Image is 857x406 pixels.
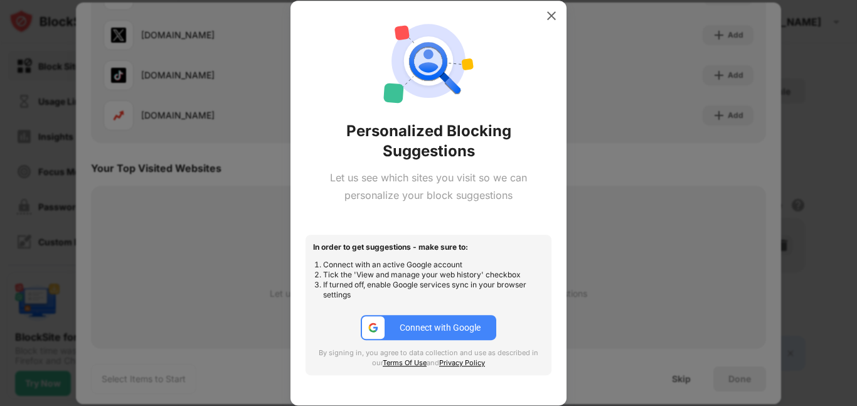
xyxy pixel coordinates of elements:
a: Terms Of Use [383,358,427,367]
img: personal-suggestions.svg [383,16,474,106]
div: Personalized Blocking Suggestions [306,121,551,161]
button: google-icConnect with Google [361,315,496,340]
a: Privacy Policy [439,358,485,367]
li: Connect with an active Google account [323,260,544,270]
img: google-ic [368,322,379,333]
div: Let us see which sites you visit so we can personalize your block suggestions [306,169,551,205]
span: and [427,358,439,367]
span: By signing in, you agree to data collection and use as described in our [319,348,538,367]
div: In order to get suggestions - make sure to: [313,242,544,252]
li: If turned off, enable Google services sync in your browser settings [323,280,544,300]
li: Tick the 'View and manage your web history' checkbox [323,270,544,280]
div: Connect with Google [400,323,481,333]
